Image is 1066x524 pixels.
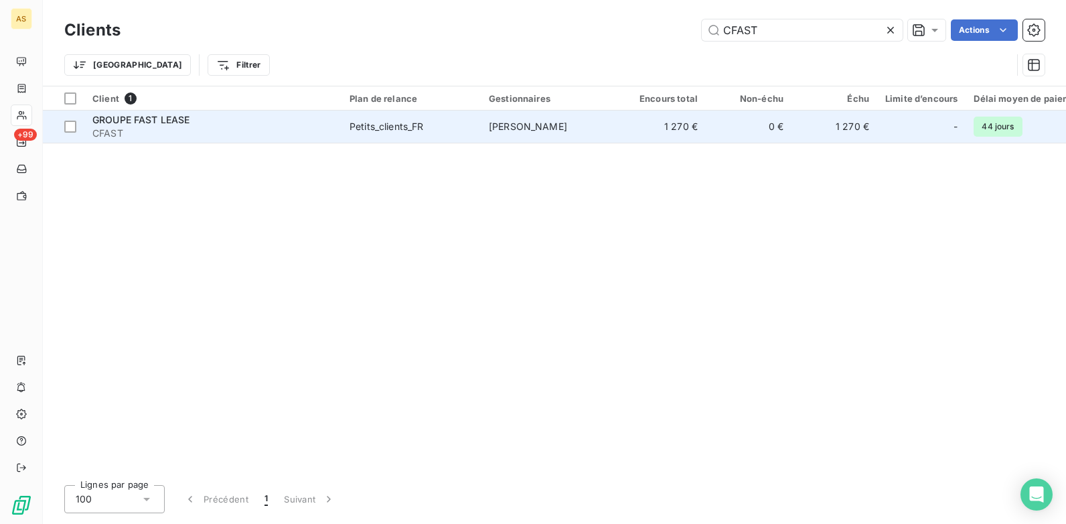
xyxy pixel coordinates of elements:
[92,127,333,140] span: CFAST
[714,93,783,104] div: Non-échu
[276,485,344,513] button: Suivant
[125,92,137,105] span: 1
[350,93,473,104] div: Plan de relance
[11,8,32,29] div: AS
[489,121,567,132] span: [PERSON_NAME]
[350,120,424,133] div: Petits_clients_FR
[885,93,958,104] div: Limite d’encours
[11,495,32,516] img: Logo LeanPay
[76,493,92,506] span: 100
[628,93,698,104] div: Encours total
[791,111,877,143] td: 1 270 €
[11,131,31,153] a: +99
[175,485,256,513] button: Précédent
[620,111,706,143] td: 1 270 €
[489,93,612,104] div: Gestionnaires
[64,54,191,76] button: [GEOGRAPHIC_DATA]
[974,117,1022,137] span: 44 jours
[92,114,190,125] span: GROUPE FAST LEASE
[256,485,276,513] button: 1
[954,120,958,133] span: -
[14,129,37,141] span: +99
[1020,478,1053,511] div: Open Intercom Messenger
[702,19,903,41] input: Rechercher
[208,54,269,76] button: Filtrer
[64,18,121,42] h3: Clients
[92,93,119,104] span: Client
[706,111,791,143] td: 0 €
[951,19,1018,41] button: Actions
[799,93,869,104] div: Échu
[264,493,268,506] span: 1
